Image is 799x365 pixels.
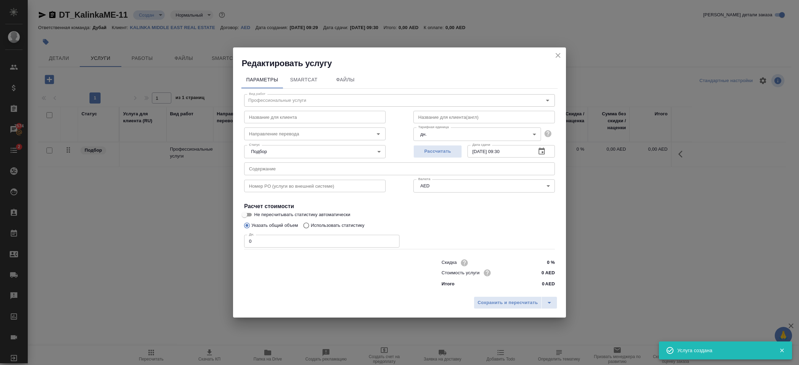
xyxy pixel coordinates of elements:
[418,131,429,137] button: дн.
[413,127,541,141] div: дн.
[329,75,362,84] span: Файлы
[244,145,386,158] div: Подбор
[413,145,462,158] button: Рассчитать
[529,268,555,278] input: ✎ Введи что-нибудь
[529,258,555,268] input: ✎ Введи что-нибудь
[441,259,457,266] p: Скидка
[251,222,298,229] p: Указать общий объем
[249,149,269,154] button: Подбор
[246,75,279,84] span: Параметры
[441,269,480,276] p: Стоимость услуги
[553,50,563,61] button: close
[254,211,350,218] span: Не пересчитывать статистику автоматически
[474,296,542,309] button: Сохранить и пересчитать
[775,347,789,354] button: Закрыть
[244,202,555,211] h4: Расчет стоимости
[413,179,555,193] div: AED
[478,299,538,307] span: Сохранить и пересчитать
[242,58,566,69] h2: Редактировать услугу
[545,281,555,287] p: AED
[441,281,454,287] p: Итого
[311,222,364,229] p: Использовать статистику
[417,148,458,155] span: Рассчитать
[474,296,557,309] div: split button
[542,281,544,287] p: 0
[677,347,769,354] div: Услуга создана
[373,129,383,139] button: Open
[418,183,432,189] button: AED
[287,75,320,84] span: SmartCat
